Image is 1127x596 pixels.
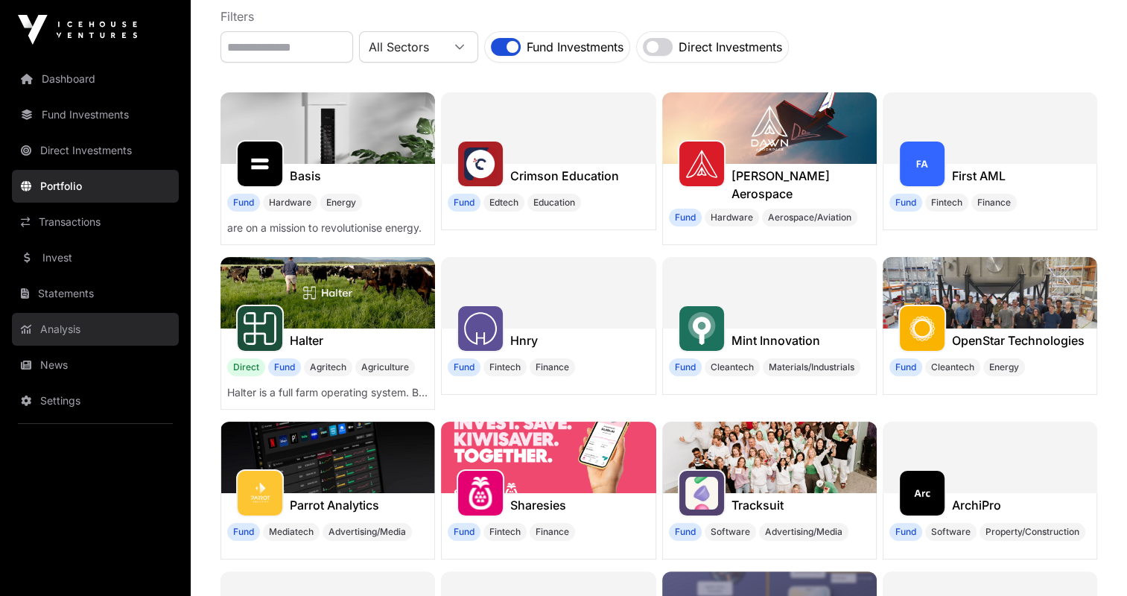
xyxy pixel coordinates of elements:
[220,257,435,329] img: Halter
[448,194,480,212] span: Fund
[768,212,851,223] span: Aerospace/Aviation
[360,34,442,60] span: All Sectors
[685,312,718,345] img: Mint.svg
[977,197,1011,209] span: Finance
[669,209,702,226] span: Fund
[510,167,619,185] a: Crimson Education
[12,206,179,238] a: Transactions
[906,477,939,510] img: archipro268.png
[510,332,538,349] a: Hnry
[227,385,428,400] p: Halter is a full farm operating system. Better for the planet, better for the animals, better for...
[662,422,877,493] img: Tracksuit
[12,134,179,167] a: Direct Investments
[220,7,1097,25] p: Filters
[952,167,1006,185] a: First AML
[12,277,179,310] a: Statements
[227,221,428,235] p: are on a mission to revolutionise energy.
[489,526,521,538] span: Fintech
[220,422,435,493] img: Parrot Analytics
[931,526,971,538] span: Software
[669,523,702,541] span: Fund
[290,167,321,185] a: Basis
[679,38,782,56] label: Direct Investments
[685,477,718,510] img: gotracksuit_logo.jpeg
[731,496,784,514] a: Tracksuit
[889,358,922,376] span: Fund
[328,526,406,538] span: Advertising/Media
[269,526,314,538] span: Mediatech
[769,361,854,373] span: Materials/Industrials
[510,496,566,514] a: Sharesies
[685,148,718,180] img: Dawn-Icon.svg
[326,197,356,209] span: Energy
[244,148,276,180] img: SVGs_Basis.svg
[536,361,569,373] span: Finance
[12,170,179,203] a: Portfolio
[12,313,179,346] a: Analysis
[931,361,974,373] span: Cleantech
[290,496,379,514] a: Parrot Analytics
[765,526,842,538] span: Advertising/Media
[220,92,435,164] img: Basis
[244,312,276,345] img: Halter-Favicon.svg
[18,15,137,45] img: Icehouse Ventures Logo
[12,241,179,274] a: Invest
[731,167,876,203] a: [PERSON_NAME] Aerospace
[906,312,939,345] img: OpenStar.svg
[269,197,311,209] span: Hardware
[227,523,260,541] span: Fund
[489,361,521,373] span: Fintech
[711,212,753,223] span: Hardware
[889,194,922,212] span: Fund
[952,496,1001,514] a: ArchiPro
[1053,524,1127,596] iframe: Chat Widget
[931,197,962,209] span: Fintech
[464,477,497,510] img: Sharesies-Icon.svg
[662,92,877,164] img: Dawn Aerospace
[906,148,939,180] img: first-aml176.png
[711,526,750,538] span: Software
[952,332,1085,349] a: OpenStar Technologies
[889,523,922,541] span: Fund
[12,63,179,95] a: Dashboard
[12,349,179,381] a: News
[290,332,323,349] a: Halter
[464,312,497,345] img: Hnry.svg
[244,477,276,510] img: Screenshot-2024-10-27-at-10.33.02%E2%80%AFAM.png
[464,148,497,180] img: unnamed.jpg
[527,38,623,56] label: Fund Investments
[310,361,346,373] span: Agritech
[536,526,569,538] span: Finance
[489,197,518,209] span: Edtech
[227,358,265,376] span: Direct
[441,422,655,493] img: Sharesies
[533,197,575,209] span: Education
[361,361,409,373] span: Agriculture
[711,361,754,373] span: Cleantech
[12,98,179,131] a: Fund Investments
[448,358,480,376] span: Fund
[883,257,1097,329] img: OpenStar Technologies
[985,526,1079,538] span: Property/Construction
[989,361,1019,373] span: Energy
[731,332,820,349] a: Mint Innovation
